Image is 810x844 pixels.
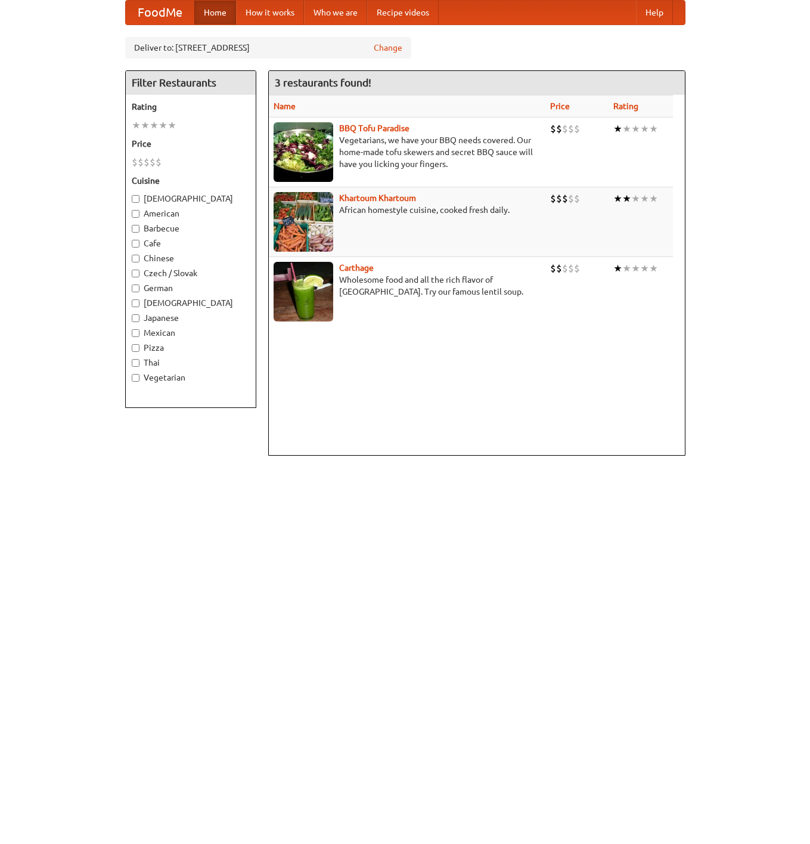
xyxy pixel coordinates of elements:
label: Thai [132,357,250,369]
li: $ [568,192,574,205]
li: ★ [649,192,658,205]
li: ★ [141,119,150,132]
p: African homestyle cuisine, cooked fresh daily. [274,204,541,216]
input: Japanese [132,314,139,322]
input: Mexican [132,329,139,337]
label: Czech / Slovak [132,267,250,279]
img: tofuparadise.jpg [274,122,333,182]
a: How it works [236,1,304,24]
li: $ [150,156,156,169]
li: $ [562,262,568,275]
li: ★ [159,119,167,132]
div: Deliver to: [STREET_ADDRESS] [125,37,411,58]
p: Vegetarians, we have your BBQ needs covered. Our home-made tofu skewers and secret BBQ sauce will... [274,134,541,170]
li: ★ [622,192,631,205]
li: $ [562,122,568,135]
a: Home [194,1,236,24]
input: Vegetarian [132,374,139,382]
li: $ [562,192,568,205]
li: $ [156,156,162,169]
input: German [132,285,139,292]
a: Help [636,1,673,24]
a: FoodMe [126,1,194,24]
input: Barbecue [132,225,139,233]
li: ★ [150,119,159,132]
li: $ [550,262,556,275]
li: $ [568,122,574,135]
label: [DEMOGRAPHIC_DATA] [132,193,250,205]
a: BBQ Tofu Paradise [339,123,409,133]
li: ★ [649,122,658,135]
a: Carthage [339,263,374,273]
img: khartoum.jpg [274,192,333,252]
input: [DEMOGRAPHIC_DATA] [132,299,139,307]
label: American [132,208,250,219]
label: Pizza [132,342,250,354]
a: Khartoum Khartoum [339,193,416,203]
h5: Rating [132,101,250,113]
img: carthage.jpg [274,262,333,321]
li: $ [574,192,580,205]
input: [DEMOGRAPHIC_DATA] [132,195,139,203]
a: Recipe videos [367,1,439,24]
li: ★ [613,262,622,275]
h5: Cuisine [132,175,250,187]
li: $ [132,156,138,169]
label: Mexican [132,327,250,339]
li: ★ [640,122,649,135]
li: ★ [649,262,658,275]
input: Pizza [132,344,139,352]
label: Barbecue [132,222,250,234]
li: ★ [167,119,176,132]
a: Change [374,42,402,54]
li: $ [556,122,562,135]
input: Thai [132,359,139,367]
li: $ [556,262,562,275]
a: Rating [613,101,638,111]
li: $ [550,192,556,205]
input: Czech / Slovak [132,270,139,277]
li: ★ [613,122,622,135]
input: Cafe [132,240,139,248]
li: ★ [631,262,640,275]
li: ★ [132,119,141,132]
li: $ [138,156,144,169]
li: ★ [631,122,640,135]
li: $ [550,122,556,135]
li: $ [574,122,580,135]
label: Vegetarian [132,372,250,384]
label: Japanese [132,312,250,324]
input: Chinese [132,255,139,262]
h5: Price [132,138,250,150]
a: Who we are [304,1,367,24]
li: $ [568,262,574,275]
li: $ [574,262,580,275]
li: ★ [640,192,649,205]
a: Name [274,101,296,111]
label: [DEMOGRAPHIC_DATA] [132,297,250,309]
li: ★ [631,192,640,205]
p: Wholesome food and all the rich flavor of [GEOGRAPHIC_DATA]. Try our famous lentil soup. [274,274,541,298]
ng-pluralize: 3 restaurants found! [275,77,371,88]
li: ★ [640,262,649,275]
li: $ [144,156,150,169]
li: ★ [613,192,622,205]
label: German [132,282,250,294]
li: $ [556,192,562,205]
li: ★ [622,262,631,275]
li: ★ [622,122,631,135]
h4: Filter Restaurants [126,71,256,95]
a: Price [550,101,570,111]
label: Cafe [132,237,250,249]
input: American [132,210,139,218]
label: Chinese [132,252,250,264]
